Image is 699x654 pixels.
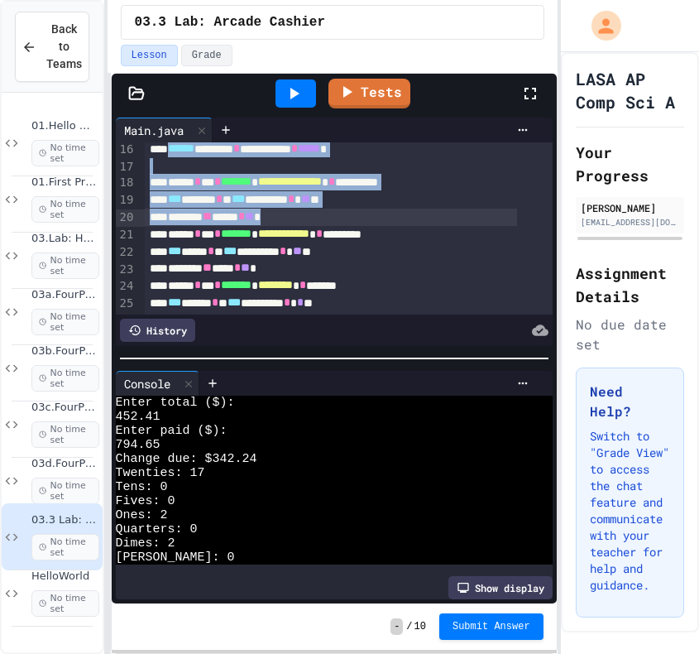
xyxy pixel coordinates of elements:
[15,12,89,82] button: Back to Teams
[576,141,684,187] h2: Your Progress
[116,396,235,410] span: Enter total ($):
[116,551,235,565] span: [PERSON_NAME]: 0
[31,140,99,166] span: No time set
[328,79,410,108] a: Tests
[120,319,195,342] div: History
[31,119,99,133] span: 01.Hello World Plus
[31,309,99,335] span: No time set
[116,192,136,209] div: 19
[448,576,553,599] div: Show display
[116,508,168,522] span: Ones: 2
[116,296,136,313] div: 25
[590,382,670,421] h3: Need Help?
[116,122,192,139] div: Main.java
[116,118,213,142] div: Main.java
[116,424,227,438] span: Enter paid ($):
[31,365,99,392] span: No time set
[116,227,136,244] div: 21
[116,278,136,296] div: 24
[116,175,136,192] div: 18
[390,618,403,635] span: -
[116,522,198,536] span: Quarters: 0
[116,209,136,227] div: 20
[116,262,136,279] div: 23
[31,421,99,448] span: No time set
[31,232,99,246] span: 03.Lab: Hello Input
[576,315,684,354] div: No due date set
[31,513,99,527] span: 03.3 Lab: Arcade Cashier
[581,200,679,215] div: [PERSON_NAME]
[31,534,99,560] span: No time set
[439,613,543,640] button: Submit Answer
[452,620,530,633] span: Submit Answer
[116,244,136,262] div: 22
[116,142,136,159] div: 16
[116,480,168,494] span: Tens: 0
[116,466,205,480] span: Twenties: 17
[31,457,99,471] span: 03d.FourPack Datable
[135,12,325,32] span: 03.3 Lab: Arcade Cashier
[31,176,99,190] span: 01.First Practice!
[581,216,679,228] div: [EMAIL_ADDRESS][DOMAIN_NAME]
[116,313,136,330] div: 26
[31,252,99,279] span: No time set
[116,452,257,466] span: Change due: $342.24
[31,590,99,617] span: No time set
[116,536,175,551] span: Dimes: 2
[31,344,99,358] span: 03b.FourPack GallonsWasted
[116,375,179,392] div: Console
[116,494,175,508] span: Fives: 0
[31,478,99,504] span: No time set
[116,438,160,452] span: 794.65
[31,570,99,584] span: HelloWorld
[31,401,99,415] span: 03c.FourPack BeanCount
[46,21,82,73] span: Back to Teams
[121,45,178,66] button: Lesson
[116,159,136,176] div: 17
[590,428,670,594] p: Switch to "Grade View" to access the chat feature and communicate with your teacher for help and ...
[116,371,199,396] div: Console
[414,620,426,633] span: 10
[181,45,232,66] button: Grade
[31,288,99,302] span: 03a.FourPack How Many Pages
[574,7,625,45] div: My Account
[116,410,160,424] span: 452.41
[576,67,684,113] h1: LASA AP Comp Sci A
[31,196,99,223] span: No time set
[406,620,412,633] span: /
[576,262,684,308] h2: Assignment Details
